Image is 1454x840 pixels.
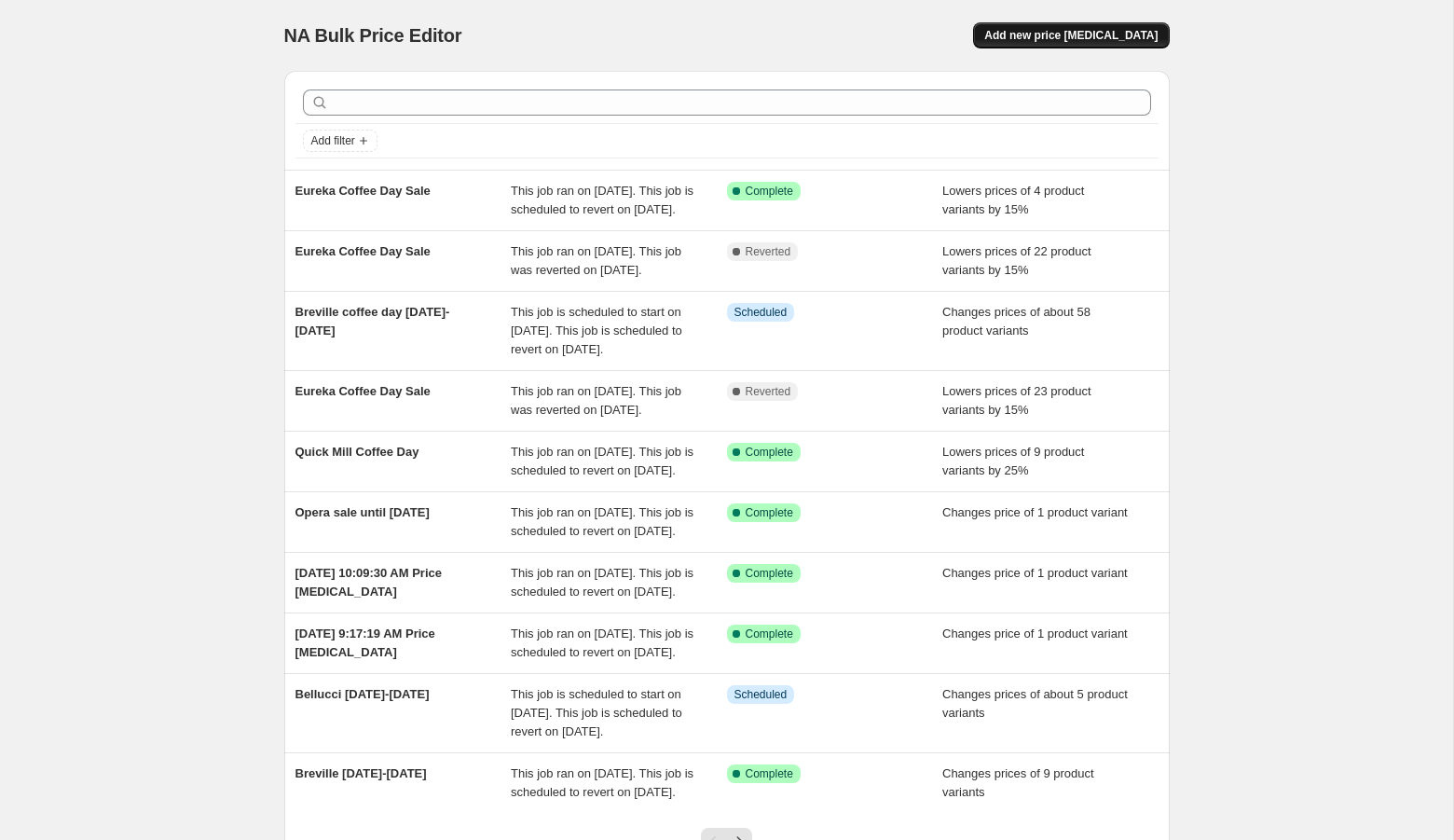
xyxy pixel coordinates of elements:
span: Eureka Coffee Day Sale [295,244,431,258]
span: Lowers prices of 4 product variants by 15% [942,184,1084,216]
span: This job ran on [DATE]. This job is scheduled to revert on [DATE]. [511,184,693,216]
span: Add filter [311,133,355,148]
span: This job ran on [DATE]. This job was reverted on [DATE]. [511,384,681,417]
span: Changes prices of about 58 product variants [942,305,1090,337]
span: Complete [746,505,793,520]
span: Scheduled [734,687,788,702]
span: Bellucci [DATE]-[DATE] [295,687,430,701]
span: Eureka Coffee Day Sale [295,184,431,198]
span: Complete [746,766,793,781]
span: Complete [746,627,793,641]
span: This job ran on [DATE]. This job is scheduled to revert on [DATE]. [511,766,693,799]
span: Breville [DATE]-[DATE] [295,766,427,780]
span: Opera sale until [DATE] [295,505,430,519]
span: Lowers prices of 23 product variants by 15% [942,384,1091,417]
span: This job ran on [DATE]. This job is scheduled to revert on [DATE]. [511,445,693,477]
span: Add new price [MEDICAL_DATA] [984,28,1158,43]
span: Lowers prices of 9 product variants by 25% [942,445,1084,477]
span: This job ran on [DATE]. This job was reverted on [DATE]. [511,244,681,277]
span: Complete [746,566,793,581]
span: Changes price of 1 product variant [942,505,1128,519]
span: NA Bulk Price Editor [284,25,462,46]
span: Reverted [746,244,791,259]
span: This job ran on [DATE]. This job is scheduled to revert on [DATE]. [511,505,693,538]
button: Add filter [303,130,377,152]
span: This job ran on [DATE]. This job is scheduled to revert on [DATE]. [511,627,693,659]
span: Changes prices of 9 product variants [942,766,1094,799]
span: Complete [746,184,793,199]
span: Changes price of 1 product variant [942,566,1128,580]
span: [DATE] 10:09:30 AM Price [MEDICAL_DATA] [295,566,443,599]
span: This job is scheduled to start on [DATE]. This job is scheduled to revert on [DATE]. [511,305,682,356]
span: This job ran on [DATE]. This job is scheduled to revert on [DATE]. [511,566,693,599]
span: Breville coffee day [DATE]-[DATE] [295,305,450,337]
span: This job is scheduled to start on [DATE]. This job is scheduled to revert on [DATE]. [511,687,682,738]
button: Add new price [MEDICAL_DATA] [973,22,1169,48]
span: Eureka Coffee Day Sale [295,384,431,398]
span: Scheduled [734,305,788,320]
span: Complete [746,445,793,460]
span: Changes prices of about 5 product variants [942,687,1128,720]
span: Changes price of 1 product variant [942,627,1128,640]
span: Reverted [746,384,791,399]
span: Quick Mill Coffee Day [295,445,419,459]
span: Lowers prices of 22 product variants by 15% [942,244,1091,277]
span: [DATE] 9:17:19 AM Price [MEDICAL_DATA] [295,627,435,659]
